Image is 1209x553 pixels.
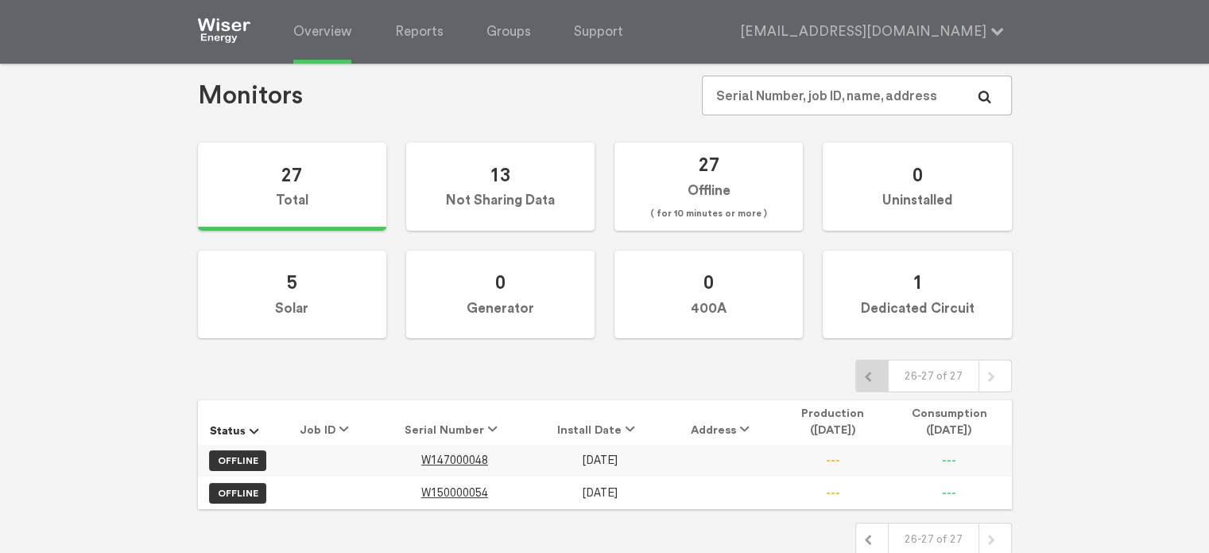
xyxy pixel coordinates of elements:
[887,400,1012,445] th: Consumption ([DATE])
[667,400,778,445] th: Address
[209,450,266,471] label: OFFLINE
[378,400,532,445] th: Serial Number
[406,142,595,231] label: Not Sharing Data
[912,163,922,186] span: 0
[495,271,506,294] span: 0
[421,486,488,500] span: W150000054
[887,445,1012,477] td: ---
[198,400,278,445] th: Status
[406,251,595,339] label: Generator
[779,477,887,508] td: ---
[278,400,378,445] th: Job ID
[490,163,510,186] span: 13
[888,360,979,391] div: 26-27 of 27
[702,76,1011,115] input: Serial Number, job ID, name, address
[779,400,887,445] th: Production ([DATE])
[650,204,767,224] span: ( for 10 minutes or more )
[198,18,250,43] img: Sense Logo
[823,142,1011,231] label: Uninstalled
[887,477,1012,508] td: ---
[532,400,667,445] th: Install Date
[198,142,386,231] label: Total
[582,454,618,467] span: [DATE]
[421,454,488,466] a: W147000048
[281,163,302,186] span: 27
[287,271,297,294] span: 5
[823,251,1011,339] label: Dedicated Circuit
[198,80,303,112] h1: Monitors
[779,445,887,477] td: ---
[421,487,488,499] a: W150000054
[699,153,719,176] span: 27
[198,251,386,339] label: Solar
[614,251,803,339] label: 400A
[582,486,618,500] span: [DATE]
[421,454,488,467] span: W147000048
[912,271,922,294] span: 1
[209,483,266,504] label: OFFLINE
[614,142,803,231] label: Offline
[703,271,714,294] span: 0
